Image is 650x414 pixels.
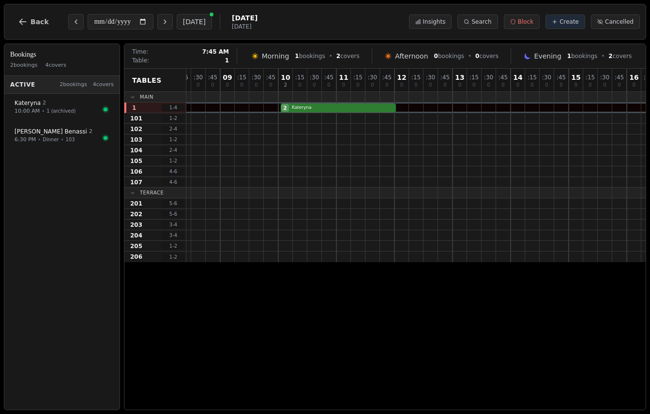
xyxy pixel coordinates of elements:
[484,74,493,80] span: : 30
[589,83,591,88] span: 0
[471,18,491,26] span: Search
[66,136,75,143] span: 103
[177,14,212,30] button: [DATE]
[298,83,301,88] span: 0
[10,81,35,89] span: Active
[327,83,330,88] span: 0
[336,52,360,60] span: covers
[130,157,142,165] span: 105
[162,115,185,122] span: 1 - 2
[252,74,261,80] span: : 30
[202,48,229,56] span: 7:45 AM
[534,51,561,61] span: Evening
[545,83,548,88] span: 0
[132,104,136,112] span: 1
[353,74,363,80] span: : 15
[157,14,173,30] button: Next day
[223,74,232,81] span: 09
[385,83,388,88] span: 0
[130,221,142,229] span: 203
[43,136,59,143] span: Dinner
[130,242,142,250] span: 205
[262,51,289,61] span: Morning
[601,52,605,60] span: •
[130,125,142,133] span: 102
[468,52,471,60] span: •
[336,53,340,59] span: 2
[140,189,164,196] span: Terrace
[89,128,92,136] span: 2
[208,74,217,80] span: : 45
[237,74,246,80] span: : 15
[130,115,142,122] span: 101
[434,52,464,60] span: bookings
[571,74,580,81] span: 15
[557,74,566,80] span: : 45
[162,221,185,228] span: 3 - 4
[43,99,46,107] span: 2
[162,168,185,175] span: 4 - 6
[313,83,316,88] span: 0
[542,74,551,80] span: : 30
[162,253,185,261] span: 1 - 2
[475,53,479,59] span: 0
[15,128,87,135] span: [PERSON_NAME] Benassi
[457,15,498,29] button: Search
[324,74,333,80] span: : 45
[608,53,612,59] span: 2
[68,14,84,30] button: Previous day
[501,83,504,88] span: 0
[504,15,540,29] button: Block
[10,61,38,70] span: 2 bookings
[15,107,40,116] span: 10:00 AM
[162,104,185,111] span: 1 - 4
[162,210,185,218] span: 5 - 6
[342,83,345,88] span: 0
[368,74,377,80] span: : 30
[443,83,446,88] span: 0
[132,57,149,64] span: Table:
[8,122,116,149] button: [PERSON_NAME] Benassi26:30 PM•Dinner•103
[132,75,162,85] span: Tables
[423,18,446,26] span: Insights
[574,83,577,88] span: 0
[197,83,199,88] span: 0
[30,18,49,25] span: Back
[162,136,185,143] span: 1 - 2
[615,74,624,80] span: : 45
[426,74,435,80] span: : 30
[371,83,374,88] span: 0
[8,94,116,120] button: Kateryna 210:00 AM•1 (archived)
[605,18,634,26] span: Cancelled
[400,83,403,88] span: 0
[232,13,257,23] span: [DATE]
[600,74,609,80] span: : 30
[356,83,359,88] span: 0
[559,18,579,26] span: Create
[132,48,148,56] span: Time:
[162,125,185,133] span: 2 - 4
[15,99,41,107] span: Kateryna
[269,83,272,88] span: 0
[225,57,229,64] span: 1
[162,232,185,239] span: 3 - 4
[567,52,597,60] span: bookings
[130,232,142,239] span: 204
[475,52,499,60] span: covers
[339,74,348,81] span: 11
[162,200,185,207] span: 5 - 6
[469,74,479,80] span: : 15
[633,83,635,88] span: 0
[226,83,229,88] span: 0
[545,15,585,29] button: Create
[281,74,290,81] span: 10
[46,107,76,115] span: 1 (archived)
[591,15,640,29] button: Cancelled
[61,136,64,143] span: •
[292,104,396,111] span: Kateryna
[295,53,299,59] span: 1
[232,23,257,30] span: [DATE]
[284,104,287,112] span: 2
[409,15,452,29] button: Insights
[397,74,406,81] span: 12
